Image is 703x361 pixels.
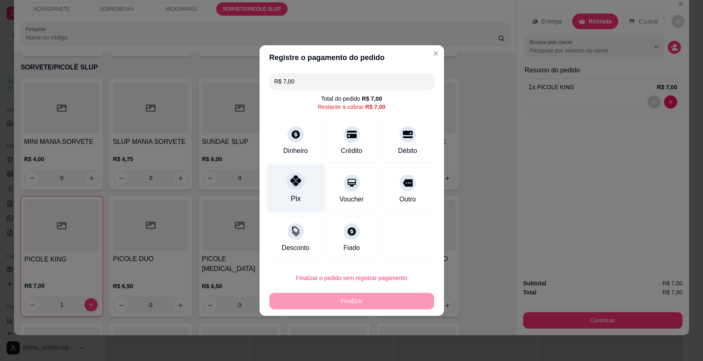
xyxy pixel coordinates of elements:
[429,47,442,60] button: Close
[259,45,444,70] header: Registre o pagamento do pedido
[365,103,385,111] div: R$ 7,00
[399,194,416,204] div: Outro
[341,146,362,156] div: Crédito
[339,194,364,204] div: Voucher
[398,146,417,156] div: Débito
[318,103,385,111] div: Restante a cobrar
[321,95,382,103] div: Total do pedido
[290,193,300,204] div: Pix
[362,95,382,103] div: R$ 7,00
[269,270,434,286] button: Finalizar o pedido sem registrar pagamento
[282,243,310,253] div: Desconto
[274,73,429,90] input: Ex.: hambúrguer de cordeiro
[283,146,308,156] div: Dinheiro
[343,243,360,253] div: Fiado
